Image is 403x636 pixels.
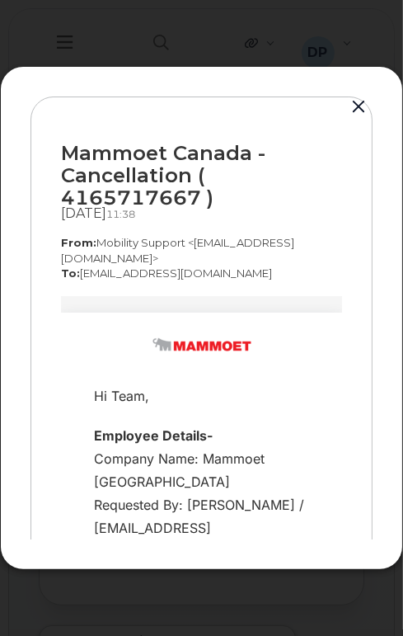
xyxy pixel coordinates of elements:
div: Employee Details- [33,128,248,151]
iframe: Messenger Launcher [331,564,391,624]
div: Company Name: Mammoet [GEOGRAPHIC_DATA] Requested By: [PERSON_NAME] / [EMAIL_ADDRESS][DOMAIN_NAME... [33,151,248,382]
strong: From: [61,236,96,249]
strong: To: [61,266,80,280]
div: Asset Information- [33,398,248,422]
img: email_index.png [91,41,190,55]
p: [EMAIL_ADDRESS][DOMAIN_NAME] [61,266,342,281]
div: [DATE] [61,205,342,222]
div: Mammoet Canada - Cancellation ( 4165717667 ) [61,142,342,209]
p: Mobility Support <[EMAIL_ADDRESS][DOMAIN_NAME]> [61,235,342,266]
span: 11:38 [106,208,135,220]
div: Hi Team, [33,88,248,111]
